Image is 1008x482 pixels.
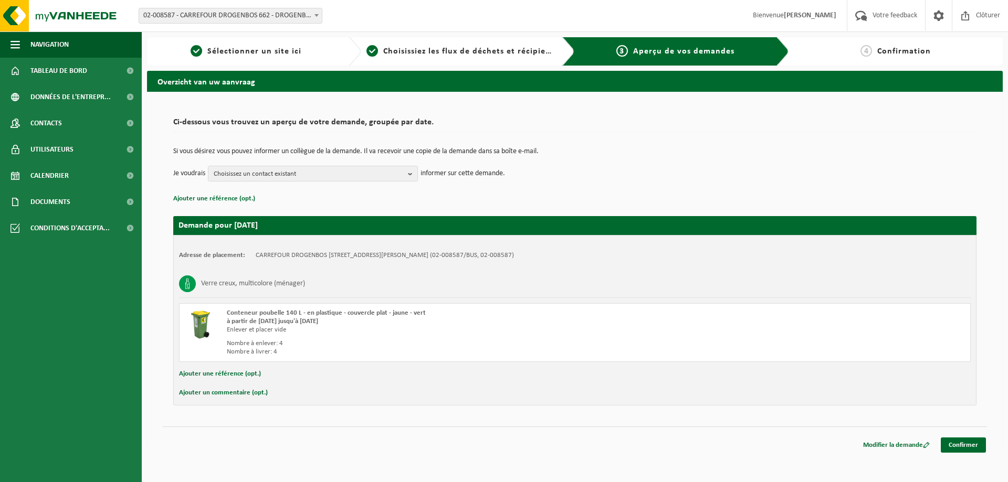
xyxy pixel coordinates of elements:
span: Aperçu de vos demandes [633,47,734,56]
td: CARREFOUR DROGENBOS [STREET_ADDRESS][PERSON_NAME] (02-008587/BUS, 02-008587) [256,251,514,260]
div: Nombre à enlever: 4 [227,339,617,348]
span: Confirmation [877,47,931,56]
span: Conteneur poubelle 140 L - en plastique - couvercle plat - jaune - vert [227,309,426,316]
span: 4 [860,45,872,57]
a: Modifier la demande [855,437,938,453]
div: Enlever et placer vide [227,326,617,334]
span: 02-008587 - CARREFOUR DROGENBOS 662 - DROGENBOS [139,8,322,23]
span: 1 [191,45,202,57]
img: WB-0140-HPE-GN-50.png [185,309,216,340]
p: Je voudrais [173,166,205,181]
h3: Verre creux, multicolore (ménager) [201,275,305,292]
a: 1Sélectionner un site ici [152,45,340,58]
span: 2 [366,45,378,57]
span: Navigation [30,31,69,58]
span: Contacts [30,110,62,136]
span: Utilisateurs [30,136,73,163]
span: Calendrier [30,163,69,189]
strong: Demande pour [DATE] [178,221,258,230]
strong: Adresse de placement: [179,252,245,259]
span: Choisissez un contact existant [214,166,404,182]
div: Nombre à livrer: 4 [227,348,617,356]
button: Ajouter un commentaire (opt.) [179,386,268,400]
span: Choisissiez les flux de déchets et récipients [383,47,558,56]
strong: [PERSON_NAME] [784,12,836,19]
a: 2Choisissiez les flux de déchets et récipients [366,45,554,58]
button: Ajouter une référence (opt.) [179,367,261,381]
a: Confirmer [941,437,986,453]
span: 3 [616,45,628,57]
p: informer sur cette demande. [421,166,505,181]
p: Si vous désirez vous pouvez informer un collègue de la demande. Il va recevoir une copie de la de... [173,148,976,155]
span: Conditions d'accepta... [30,215,110,241]
h2: Overzicht van uw aanvraag [147,71,1003,91]
span: Documents [30,189,70,215]
strong: à partir de [DATE] jusqu'à [DATE] [227,318,318,325]
button: Ajouter une référence (opt.) [173,192,255,206]
button: Choisissez un contact existant [208,166,418,181]
span: 02-008587 - CARREFOUR DROGENBOS 662 - DROGENBOS [139,8,322,24]
span: Tableau de bord [30,58,87,84]
h2: Ci-dessous vous trouvez un aperçu de votre demande, groupée par date. [173,118,976,132]
span: Sélectionner un site ici [207,47,301,56]
span: Données de l'entrepr... [30,84,111,110]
